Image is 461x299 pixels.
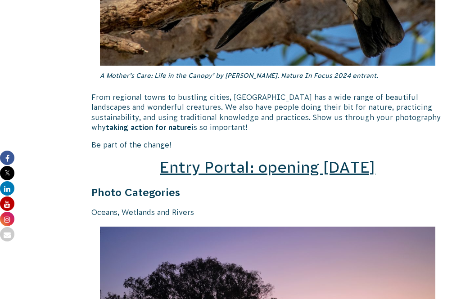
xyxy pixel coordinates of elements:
a: Entry Portal: opening [DATE] [160,159,375,176]
p: Oceans, Wetlands and Rivers [91,207,444,217]
p: Be part of the change! [91,140,444,150]
p: From regional towns to bustling cities, [GEOGRAPHIC_DATA] has a wide range of beautiful landscape... [91,92,444,133]
strong: Photo Categories [91,187,180,198]
em: A Mother’s Care: Life in the Canopy’ by [PERSON_NAME]. Nature In Focus 2024 entrant. [100,72,378,79]
strong: taking action for nature [106,123,191,131]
